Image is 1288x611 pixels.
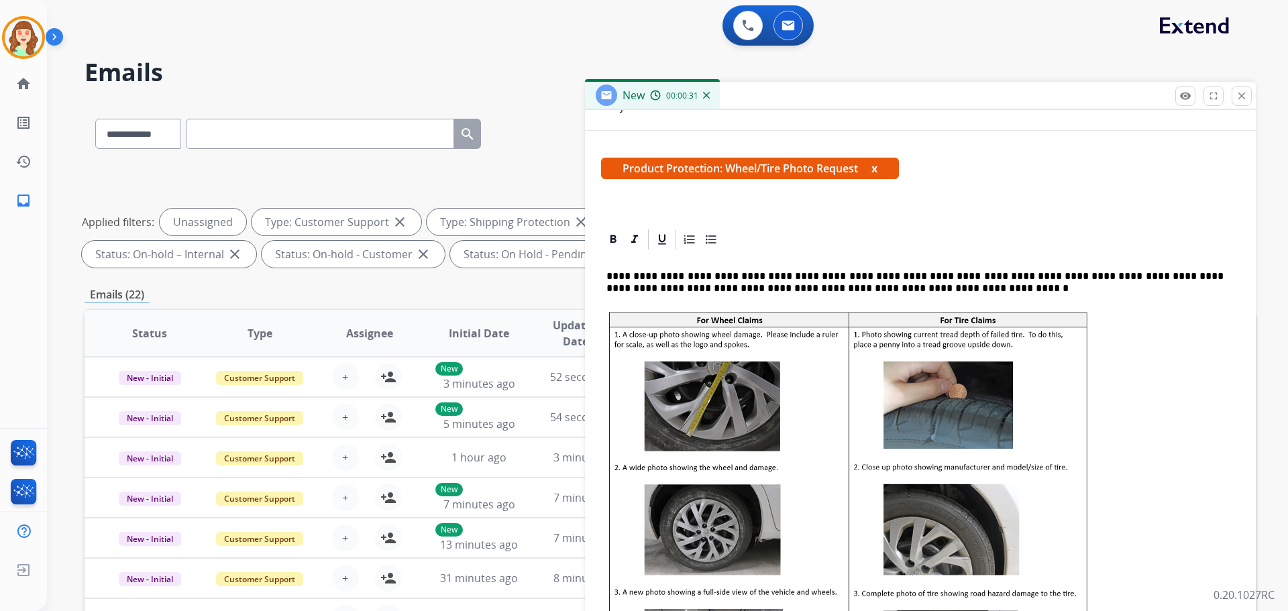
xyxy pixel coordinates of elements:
span: New - Initial [119,492,181,506]
mat-icon: close [392,214,408,230]
mat-icon: inbox [15,192,32,209]
mat-icon: person_add [380,409,396,425]
span: + [342,449,348,465]
span: Assignee [346,325,393,341]
span: Customer Support [216,451,303,465]
mat-icon: history [15,154,32,170]
span: 7 minutes ago [553,490,625,505]
h2: Emails [85,59,1256,86]
div: Ordered List [680,229,700,249]
button: + [332,524,359,551]
mat-icon: person_add [380,449,396,465]
span: 31 minutes ago [440,571,518,586]
div: Unassigned [160,209,246,235]
p: Emails (22) [85,286,150,303]
span: New - Initial [119,371,181,385]
span: Customer Support [216,532,303,546]
mat-icon: search [460,126,476,142]
mat-icon: close [1236,90,1248,102]
span: + [342,530,348,546]
div: Type: Customer Support [252,209,421,235]
p: Applied filters: [82,214,154,230]
mat-icon: close [415,246,431,262]
span: 52 seconds ago [550,370,629,384]
mat-icon: person_add [380,530,396,546]
mat-icon: close [227,246,243,262]
div: Type: Shipping Protection [427,209,602,235]
div: Underline [652,229,672,249]
span: + [342,490,348,506]
span: Status [132,325,167,341]
span: New - Initial [119,411,181,425]
mat-icon: close [573,214,589,230]
mat-icon: home [15,76,32,92]
mat-icon: remove_red_eye [1179,90,1191,102]
span: 8 minutes ago [553,571,625,586]
button: + [332,444,359,471]
span: + [342,570,348,586]
div: Status: On Hold - Pending Parts [450,241,655,268]
button: + [332,484,359,511]
p: New [435,523,463,537]
span: Updated Date [545,317,606,349]
span: Product Protection: Wheel/Tire Photo Request [601,158,899,179]
span: New [623,88,645,103]
span: + [342,369,348,385]
span: New - Initial [119,572,181,586]
span: New - Initial [119,451,181,465]
button: x [871,160,877,176]
span: Customer Support [216,492,303,506]
div: Bold [603,229,623,249]
span: 5 minutes ago [443,416,515,431]
mat-icon: person_add [380,369,396,385]
p: 0.20.1027RC [1214,587,1275,603]
div: Status: On-hold – Internal [82,241,256,268]
span: 54 seconds ago [550,410,629,425]
span: New - Initial [119,532,181,546]
mat-icon: person_add [380,570,396,586]
span: 1 hour ago [451,450,506,465]
div: Italic [625,229,645,249]
span: 7 minutes ago [443,497,515,512]
button: + [332,364,359,390]
p: New [435,483,463,496]
span: Customer Support [216,411,303,425]
div: Status: On-hold - Customer [262,241,445,268]
span: 00:00:31 [666,91,698,101]
span: Type [248,325,272,341]
span: 13 minutes ago [440,537,518,552]
img: avatar [5,19,42,56]
div: Bullet List [701,229,721,249]
button: + [332,565,359,592]
mat-icon: list_alt [15,115,32,131]
mat-icon: fullscreen [1207,90,1220,102]
mat-icon: person_add [380,490,396,506]
span: + [342,409,348,425]
button: + [332,404,359,431]
span: 3 minutes ago [553,450,625,465]
span: Initial Date [449,325,509,341]
p: New [435,362,463,376]
p: New [435,402,463,416]
span: Customer Support [216,371,303,385]
span: 3 minutes ago [443,376,515,391]
span: 7 minutes ago [553,531,625,545]
span: Customer Support [216,572,303,586]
